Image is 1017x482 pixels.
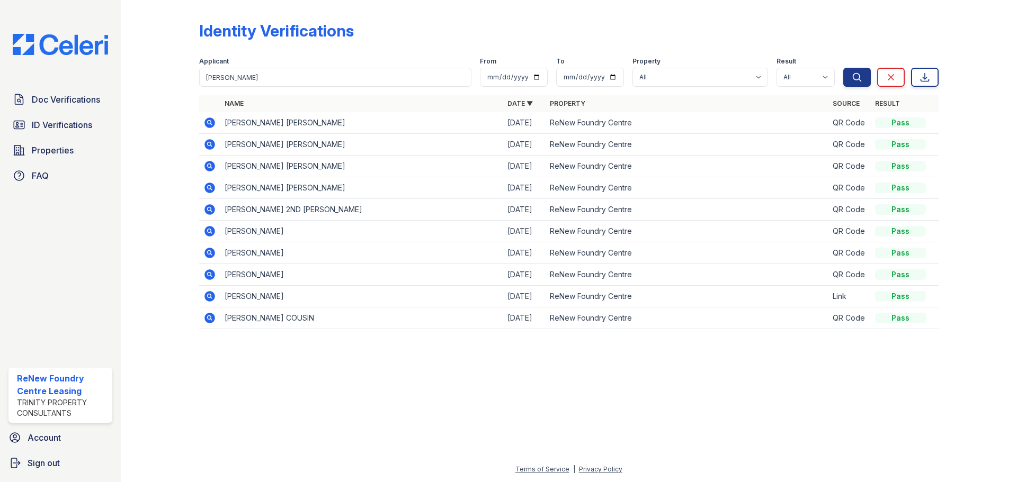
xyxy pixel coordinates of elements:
td: [PERSON_NAME] [PERSON_NAME] [220,112,503,134]
label: From [480,57,496,66]
div: ReNew Foundry Centre Leasing [17,372,108,397]
a: Properties [8,140,112,161]
td: ReNew Foundry Centre [546,156,828,177]
td: [DATE] [503,286,546,307]
td: [PERSON_NAME] [220,242,503,264]
td: [PERSON_NAME] COUSIN [220,307,503,329]
td: ReNew Foundry Centre [546,221,828,242]
input: Search by name or phone number [199,68,471,87]
label: Property [632,57,661,66]
a: FAQ [8,165,112,186]
span: Doc Verifications [32,93,100,106]
td: ReNew Foundry Centre [546,199,828,221]
label: To [556,57,565,66]
td: ReNew Foundry Centre [546,134,828,156]
div: Pass [875,226,926,237]
td: [PERSON_NAME] [PERSON_NAME] [220,134,503,156]
div: Pass [875,204,926,215]
td: ReNew Foundry Centre [546,286,828,307]
td: [PERSON_NAME] [220,221,503,242]
span: ID Verifications [32,119,92,131]
a: Account [4,427,117,448]
td: [PERSON_NAME] [PERSON_NAME] [220,177,503,199]
td: [DATE] [503,307,546,329]
td: [DATE] [503,199,546,221]
td: ReNew Foundry Centre [546,112,828,134]
a: Sign out [4,452,117,474]
span: Properties [32,144,74,157]
a: ID Verifications [8,114,112,135]
div: Pass [875,313,926,323]
img: CE_Logo_Blue-a8612792a0a2168367f1c8372b55b34899dd931a85d93a1a3d3e32e68fde9ad4.png [4,34,117,55]
span: Sign out [28,457,60,469]
a: Property [550,99,585,107]
a: Result [875,99,900,107]
td: [DATE] [503,264,546,286]
div: Pass [875,248,926,258]
div: Pass [875,269,926,280]
td: QR Code [828,156,871,177]
td: QR Code [828,264,871,286]
td: [DATE] [503,112,546,134]
div: Pass [875,161,926,171]
td: QR Code [828,112,871,134]
div: Pass [875,117,926,128]
td: [PERSON_NAME] [PERSON_NAME] [220,156,503,177]
div: Pass [875,139,926,150]
td: ReNew Foundry Centre [546,307,828,329]
td: [PERSON_NAME] [220,264,503,286]
td: QR Code [828,199,871,221]
td: [PERSON_NAME] [220,286,503,307]
td: QR Code [828,177,871,199]
td: QR Code [828,221,871,242]
td: [PERSON_NAME] 2ND [PERSON_NAME] [220,199,503,221]
a: Doc Verifications [8,89,112,110]
div: | [573,465,575,473]
td: ReNew Foundry Centre [546,264,828,286]
td: ReNew Foundry Centre [546,177,828,199]
span: FAQ [32,169,49,182]
td: [DATE] [503,177,546,199]
a: Name [225,99,244,107]
div: Pass [875,291,926,302]
td: ReNew Foundry Centre [546,242,828,264]
td: [DATE] [503,221,546,242]
a: Privacy Policy [579,465,622,473]
td: QR Code [828,307,871,329]
td: [DATE] [503,156,546,177]
td: [DATE] [503,242,546,264]
a: Terms of Service [515,465,569,473]
div: Pass [875,183,926,193]
td: [DATE] [503,134,546,156]
label: Applicant [199,57,229,66]
label: Result [777,57,796,66]
div: Trinity Property Consultants [17,397,108,419]
a: Source [833,99,860,107]
div: Identity Verifications [199,21,354,40]
td: QR Code [828,242,871,264]
a: Date ▼ [507,99,533,107]
td: Link [828,286,871,307]
span: Account [28,431,61,444]
td: QR Code [828,134,871,156]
